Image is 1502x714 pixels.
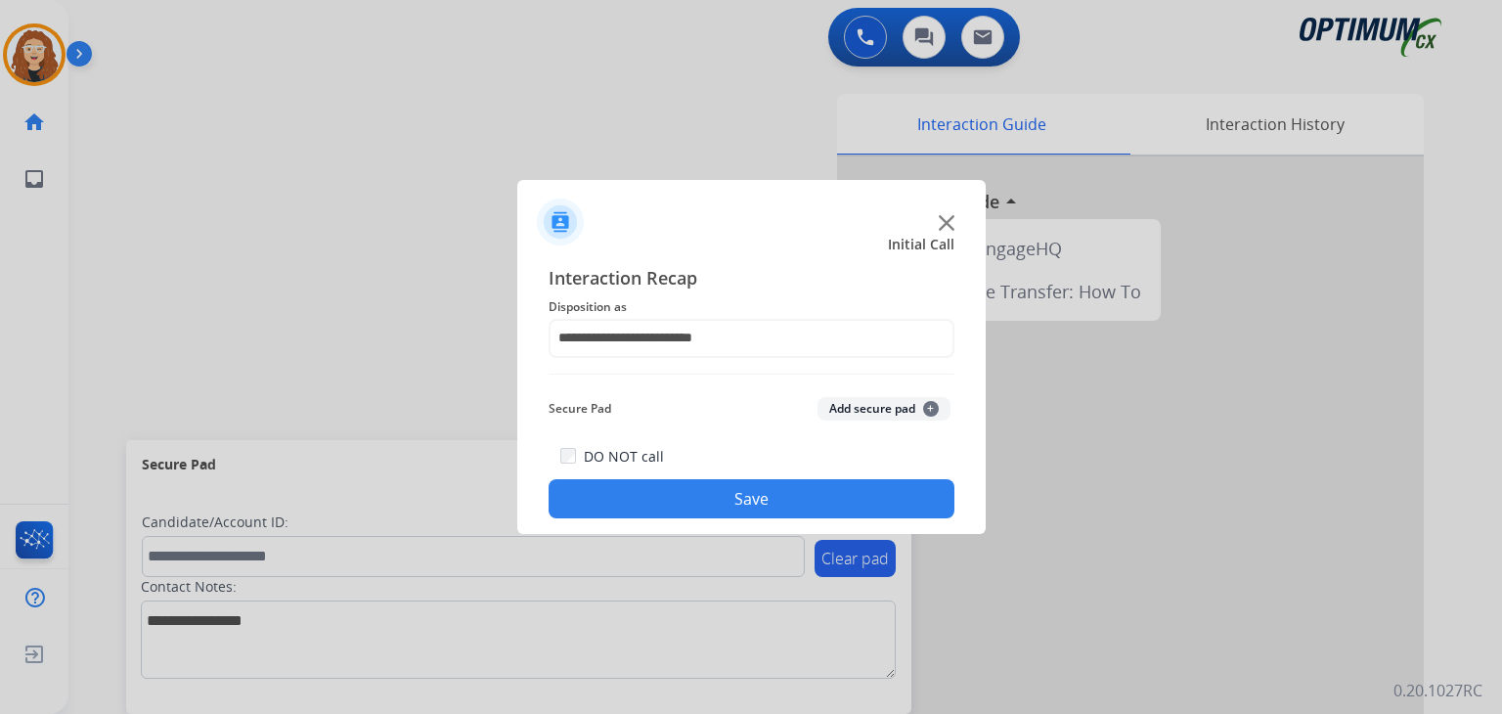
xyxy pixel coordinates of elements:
span: Interaction Recap [549,264,954,295]
p: 0.20.1027RC [1393,679,1482,702]
span: + [923,401,939,417]
span: Initial Call [888,235,954,254]
button: Save [549,479,954,518]
span: Disposition as [549,295,954,319]
label: DO NOT call [584,447,664,467]
button: Add secure pad+ [817,397,950,421]
img: contactIcon [537,199,584,245]
span: Secure Pad [549,397,611,421]
img: contact-recap-line.svg [549,374,954,375]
